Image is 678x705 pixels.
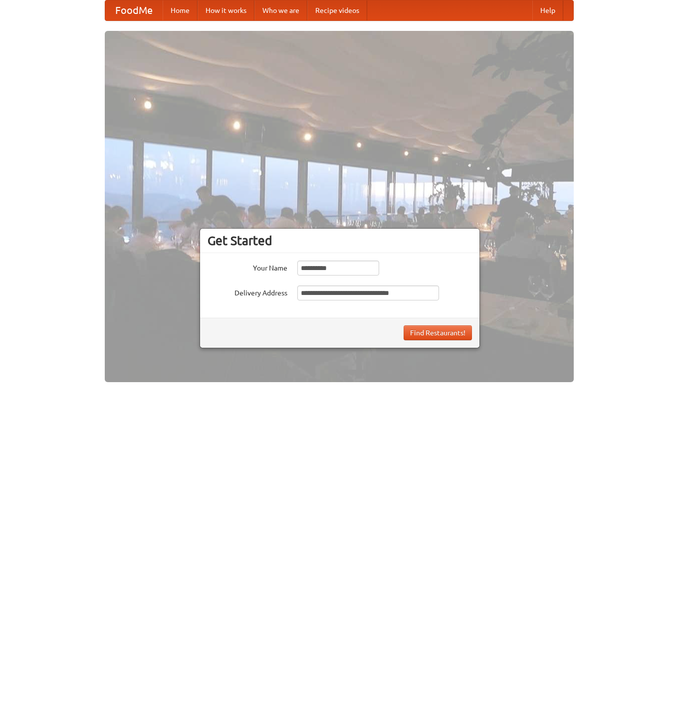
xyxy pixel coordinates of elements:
a: Help [532,0,563,20]
a: Home [163,0,198,20]
h3: Get Started [208,233,472,248]
a: Who we are [254,0,307,20]
label: Your Name [208,261,287,273]
label: Delivery Address [208,285,287,298]
a: Recipe videos [307,0,367,20]
button: Find Restaurants! [404,325,472,340]
a: FoodMe [105,0,163,20]
a: How it works [198,0,254,20]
